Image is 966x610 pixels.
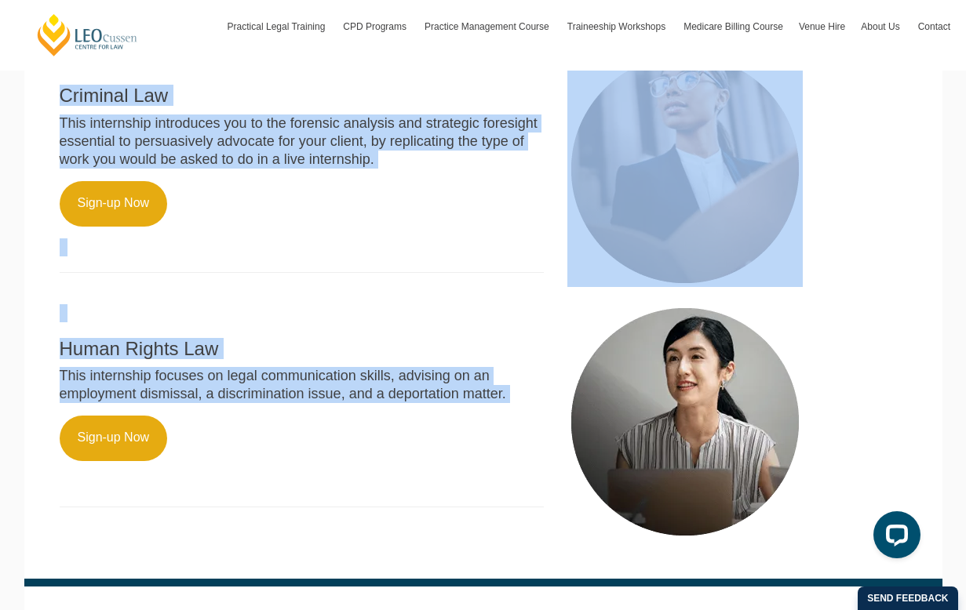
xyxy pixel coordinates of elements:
[335,4,417,49] a: CPD Programs
[35,13,140,57] a: [PERSON_NAME] Centre for Law
[910,4,958,49] a: Contact
[861,505,927,571] iframe: LiveChat chat widget
[60,416,168,461] a: Sign-up Now
[417,4,560,49] a: Practice Management Course
[60,114,544,169] p: This internship introduces you to the forensic analysis and strategic foresight essential to pers...
[60,367,544,404] p: This internship focuses on legal communication skills, advising on an employment dismissal, a dis...
[791,4,853,49] a: Venue Hire
[560,4,676,49] a: Traineeship Workshops
[60,181,168,227] a: Sign-up Now
[676,4,791,49] a: Medicare Billing Course
[60,339,544,359] h2: Human Rights Law
[60,85,544,106] h2: Criminal Law
[220,4,336,49] a: Practical Legal Training
[853,4,909,49] a: About Us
